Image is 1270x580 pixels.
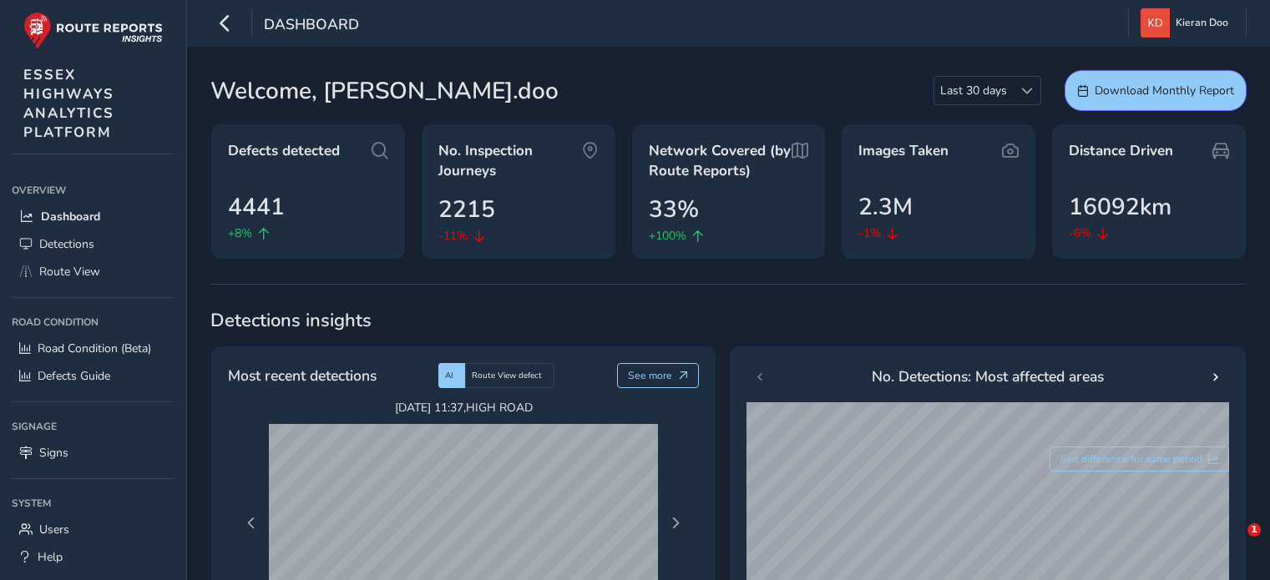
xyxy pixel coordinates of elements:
span: Dashboard [264,14,359,38]
button: See difference for same period [1050,446,1230,472]
a: Users [12,516,175,543]
span: -1% [858,224,881,242]
a: Signs [12,439,175,467]
span: ESSEX HIGHWAYS ANALYTICS PLATFORM [23,65,114,142]
button: Previous Page [240,512,263,535]
span: No. Inspection Journeys [438,141,582,180]
span: Route View [39,264,100,280]
span: 4441 [228,189,285,224]
span: 2.3M [858,189,913,224]
span: 16092km [1069,189,1171,224]
span: Kieran Doo [1176,8,1228,38]
button: Next Page [664,512,687,535]
span: See difference for same period [1060,452,1202,466]
span: Route View defect [472,370,542,381]
img: diamond-layout [1141,8,1170,38]
div: AI [438,363,465,388]
a: Defects Guide [12,362,175,390]
span: Distance Driven [1069,141,1173,161]
span: +8% [228,224,252,242]
a: Dashboard [12,203,175,230]
iframe: Intercom live chat [1213,523,1253,563]
span: Welcome, [PERSON_NAME].doo [210,73,559,108]
span: No. Detections: Most affected areas [872,366,1104,387]
a: Detections [12,230,175,258]
div: Overview [12,178,175,203]
button: Download Monthly Report [1065,70,1247,111]
span: 1 [1247,523,1261,537]
span: Dashboard [41,209,100,224]
span: Images Taken [858,141,949,161]
span: AI [445,370,453,381]
span: Users [39,522,69,537]
span: Help [38,549,63,565]
span: 33% [649,192,699,227]
span: Detections insights [210,308,1247,333]
span: 2215 [438,192,495,227]
img: rr logo [23,12,163,49]
span: See more [628,369,672,382]
span: -11% [438,227,468,245]
span: Last 30 days [934,77,1013,104]
div: Road Condition [12,310,175,335]
span: Download Monthly Report [1095,83,1234,98]
span: -6% [1069,224,1091,242]
span: Road Condition (Beta) [38,340,151,356]
a: Road Condition (Beta) [12,335,175,362]
span: +100% [649,227,686,245]
button: See more [617,363,700,388]
div: Signage [12,414,175,439]
div: Route View defect [465,363,554,388]
span: Most recent detections [228,365,377,386]
button: Kieran Doo [1141,8,1234,38]
a: Route View [12,258,175,285]
span: Defects Guide [38,368,110,384]
a: Help [12,543,175,571]
div: System [12,491,175,516]
span: Defects detected [228,141,340,161]
span: [DATE] 11:37 , HIGH ROAD [269,400,658,416]
span: Network Covered (by Route Reports) [649,141,792,180]
span: Detections [39,236,94,252]
span: Signs [39,445,68,461]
